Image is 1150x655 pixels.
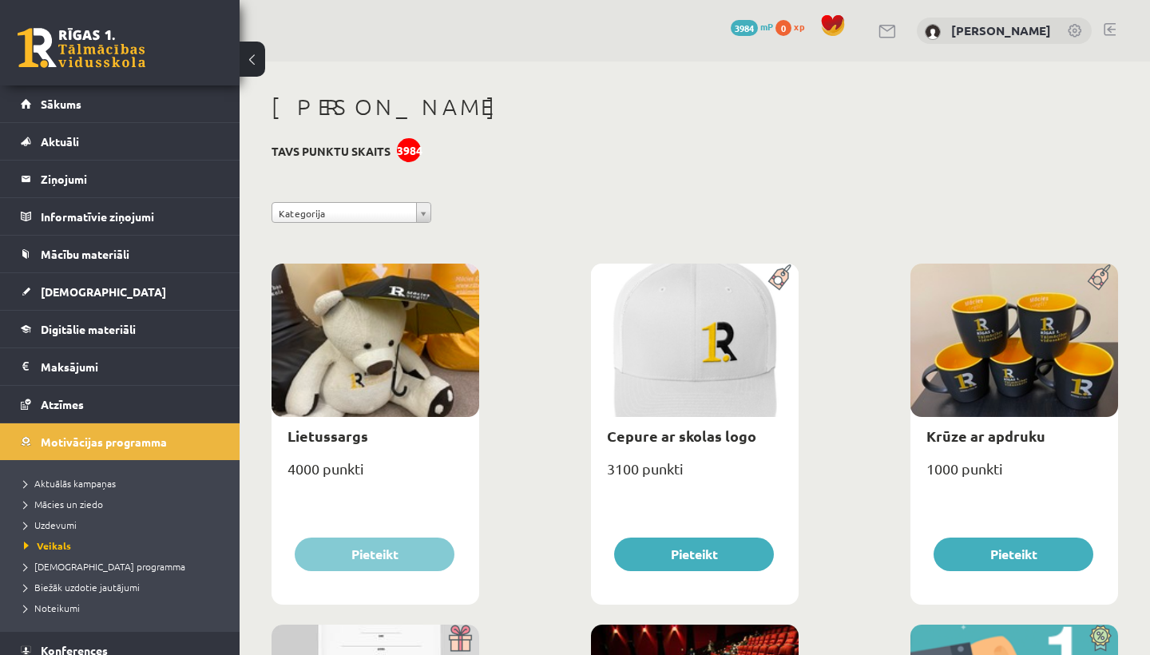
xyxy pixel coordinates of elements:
[24,580,224,594] a: Biežāk uzdotie jautājumi
[614,538,774,571] button: Pieteikt
[295,538,454,571] button: Pieteikt
[1082,625,1118,652] img: Atlaide
[24,498,103,510] span: Mācies un ziedo
[287,427,368,445] a: Lietussargs
[926,427,1045,445] a: Krūze ar apdruku
[41,247,129,261] span: Mācību materiāli
[24,539,71,552] span: Veikals
[951,22,1051,38] a: [PERSON_NAME]
[41,435,167,449] span: Motivācijas programma
[794,20,804,33] span: xp
[272,202,431,223] a: Kategorija
[41,161,220,197] legend: Ziņojumi
[272,455,479,495] div: 4000 punkti
[760,20,773,33] span: mP
[24,581,140,593] span: Biežāk uzdotie jautājumi
[21,198,220,235] a: Informatīvie ziņojumi
[21,161,220,197] a: Ziņojumi
[607,427,756,445] a: Cepure ar skolas logo
[24,601,80,614] span: Noteikumi
[763,264,799,291] img: Populāra prece
[21,123,220,160] a: Aktuāli
[272,93,1118,121] h1: [PERSON_NAME]
[910,455,1118,495] div: 1000 punkti
[1082,264,1118,291] img: Populāra prece
[41,322,136,336] span: Digitālie materiāli
[24,476,224,490] a: Aktuālās kampaņas
[775,20,791,36] span: 0
[24,497,224,511] a: Mācies un ziedo
[21,236,220,272] a: Mācību materiāli
[279,203,410,224] span: Kategorija
[41,198,220,235] legend: Informatīvie ziņojumi
[41,284,166,299] span: [DEMOGRAPHIC_DATA]
[731,20,773,33] a: 3984 mP
[41,97,81,111] span: Sākums
[443,625,479,652] img: Dāvana ar pārsteigumu
[18,28,145,68] a: Rīgas 1. Tālmācības vidusskola
[41,397,84,411] span: Atzīmes
[41,348,220,385] legend: Maksājumi
[21,386,220,423] a: Atzīmes
[397,138,421,162] div: 3984
[21,273,220,310] a: [DEMOGRAPHIC_DATA]
[41,134,79,149] span: Aktuāli
[591,455,799,495] div: 3100 punkti
[272,145,391,158] h3: Tavs punktu skaits
[24,518,224,532] a: Uzdevumi
[21,423,220,460] a: Motivācijas programma
[775,20,812,33] a: 0 xp
[21,348,220,385] a: Maksājumi
[24,560,185,573] span: [DEMOGRAPHIC_DATA] programma
[24,559,224,574] a: [DEMOGRAPHIC_DATA] programma
[21,85,220,122] a: Sākums
[731,20,758,36] span: 3984
[24,601,224,615] a: Noteikumi
[24,518,77,531] span: Uzdevumi
[934,538,1093,571] button: Pieteikt
[24,538,224,553] a: Veikals
[21,311,220,347] a: Digitālie materiāli
[24,477,116,490] span: Aktuālās kampaņas
[925,24,941,40] img: Keitija Stalberga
